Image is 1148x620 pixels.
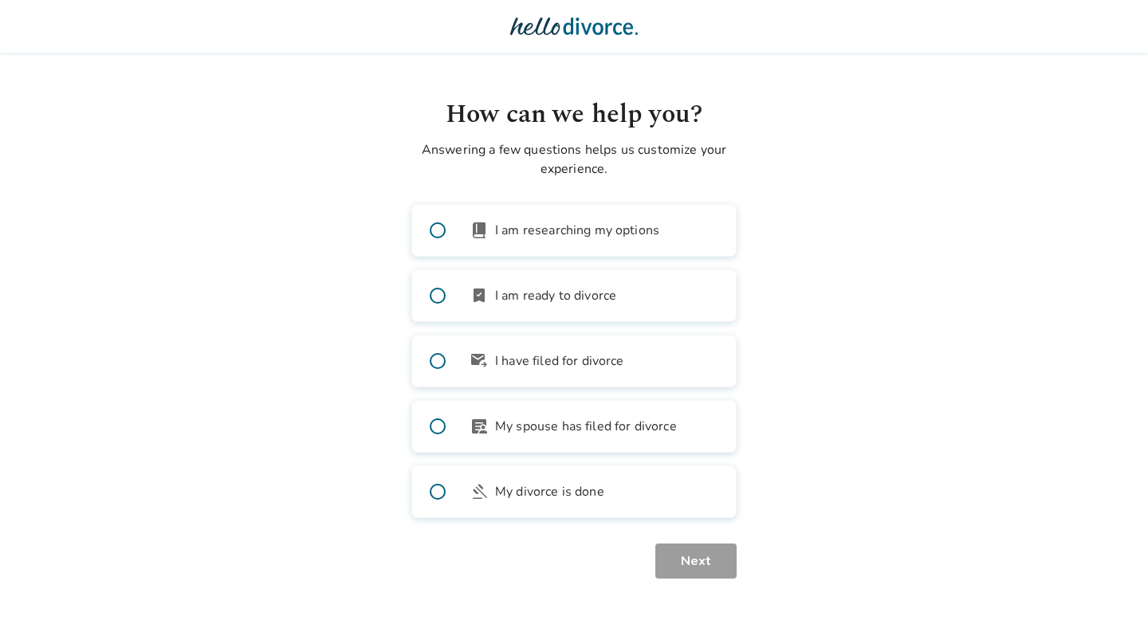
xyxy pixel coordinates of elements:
[470,417,489,436] span: article_person
[411,96,737,134] h1: How can we help you?
[495,417,677,436] span: My spouse has filed for divorce
[495,351,624,371] span: I have filed for divorce
[657,543,737,579] button: Next
[495,286,616,305] span: I am ready to divorce
[470,286,489,305] span: bookmark_check
[470,482,489,501] span: gavel
[470,221,489,240] span: book_2
[470,351,489,371] span: outgoing_mail
[495,221,659,240] span: I am researching my options
[510,10,638,42] img: Hello Divorce Logo
[411,140,737,179] p: Answering a few questions helps us customize your experience.
[495,482,604,501] span: My divorce is done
